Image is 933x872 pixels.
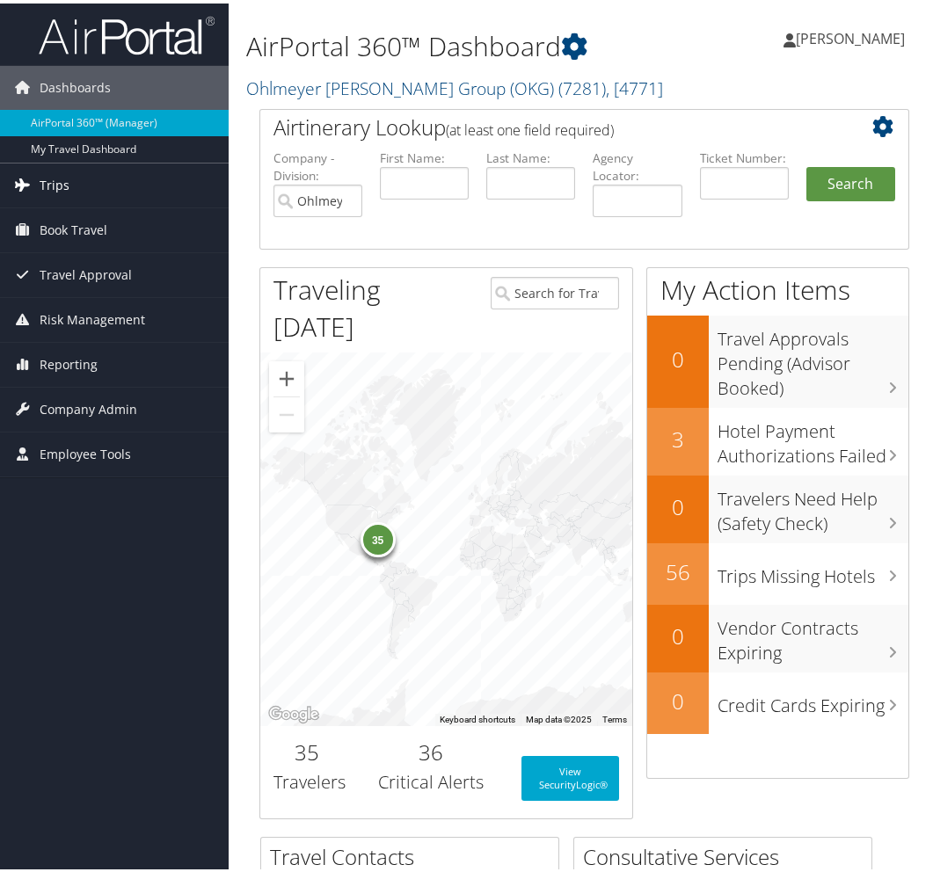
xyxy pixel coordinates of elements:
[647,421,709,451] h2: 3
[367,734,495,764] h2: 36
[40,384,137,428] span: Company Admin
[380,146,469,163] label: First Name:
[602,711,627,721] a: Terms (opens in new tab)
[647,472,908,540] a: 0Travelers Need Help (Safety Check)
[491,273,619,306] input: Search for Traveler
[647,554,709,584] h2: 56
[718,681,908,715] h3: Credit Cards Expiring
[270,839,558,868] h2: Travel Contacts
[269,394,304,429] button: Zoom out
[273,767,340,791] h3: Travelers
[273,734,340,764] h2: 35
[246,25,697,62] h1: AirPortal 360™ Dashboard
[40,250,132,294] span: Travel Approval
[446,117,614,136] span: (at least one field required)
[40,205,107,249] span: Book Travel
[39,11,215,53] img: airportal-logo.png
[606,73,663,97] span: , [ 4771 ]
[558,73,606,97] span: ( 7281 )
[440,710,515,723] button: Keyboard shortcuts
[647,540,908,601] a: 56Trips Missing Hotels
[718,475,908,533] h3: Travelers Need Help (Safety Check)
[273,109,842,139] h2: Airtinerary Lookup
[718,407,908,465] h3: Hotel Payment Authorizations Failed
[647,268,908,305] h1: My Action Items
[246,73,663,97] a: Ohlmeyer [PERSON_NAME] Group (OKG)
[265,700,323,723] img: Google
[361,519,396,554] div: 35
[593,146,682,182] label: Agency Locator:
[647,341,709,371] h2: 0
[40,339,98,383] span: Reporting
[647,683,709,713] h2: 0
[647,489,709,519] h2: 0
[269,358,304,393] button: Zoom in
[273,268,464,342] h1: Traveling [DATE]
[796,25,905,45] span: [PERSON_NAME]
[647,618,709,648] h2: 0
[265,700,323,723] a: Open this area in Google Maps (opens a new window)
[718,315,908,397] h3: Travel Approvals Pending (Advisor Booked)
[273,146,362,182] label: Company - Division:
[718,604,908,662] h3: Vendor Contracts Expiring
[367,767,495,791] h3: Critical Alerts
[647,312,908,404] a: 0Travel Approvals Pending (Advisor Booked)
[647,601,908,669] a: 0Vendor Contracts Expiring
[784,9,922,62] a: [PERSON_NAME]
[40,160,69,204] span: Trips
[647,669,908,730] a: 0Credit Cards Expiring
[806,163,895,199] button: Search
[647,404,908,472] a: 3Hotel Payment Authorizations Failed
[40,294,145,338] span: Risk Management
[526,711,592,721] span: Map data ©2025
[40,62,111,106] span: Dashboards
[486,146,575,163] label: Last Name:
[583,839,871,868] h2: Consultative Services
[521,752,619,797] a: View SecurityLogic®
[700,146,789,163] label: Ticket Number:
[40,429,131,473] span: Employee Tools
[718,552,908,585] h3: Trips Missing Hotels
